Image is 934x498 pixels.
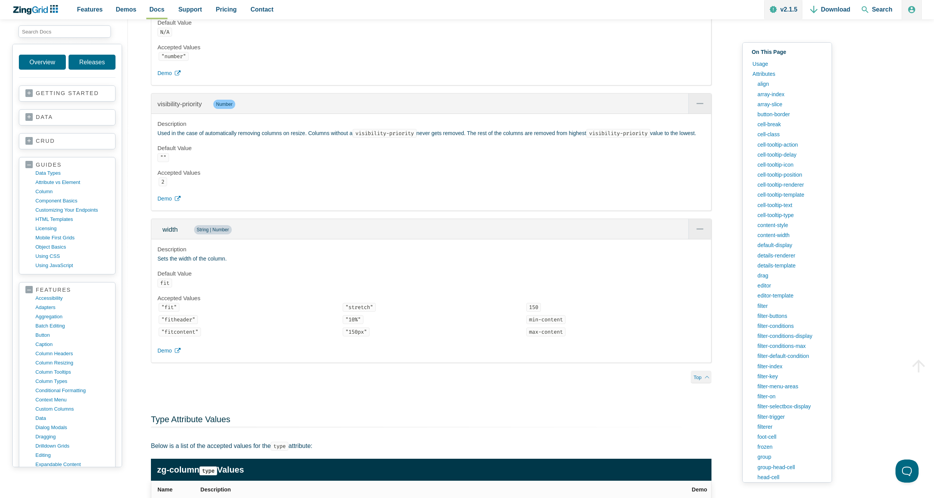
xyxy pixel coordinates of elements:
span: Docs [149,4,164,15]
span: Pricing [216,4,237,15]
a: column headers [35,349,109,358]
a: dragging [35,432,109,441]
a: cell-tooltip-template [754,190,826,200]
a: filter-buttons [754,311,826,321]
a: head-cell [754,472,826,482]
a: group [754,452,826,462]
code: "fitheader" [159,315,198,324]
a: filter-selectbox-display [754,401,826,411]
a: visibility-priority [157,100,202,108]
a: details-renderer [754,251,826,261]
a: content-style [754,220,826,230]
a: ZingChart Logo. Click to return to the homepage [12,5,62,15]
span: String | Number [194,225,232,234]
code: "" [157,153,169,162]
a: drilldown grids [35,441,109,451]
a: Attribute vs Element [35,178,109,187]
code: 150 [526,303,541,312]
input: search input [18,25,111,38]
a: drag [754,271,826,281]
a: default-display [754,240,826,250]
a: filter-menu-areas [754,381,826,391]
a: batch editing [35,321,109,331]
span: Features [77,4,103,15]
caption: zg-column Values [151,459,711,481]
code: "stretch" [343,303,376,312]
a: expandable content [35,460,109,469]
a: details-template [754,261,826,271]
h4: Accepted Values [157,43,705,51]
code: "150px" [343,328,370,336]
a: conditional formatting [35,386,109,395]
a: accessibility [35,294,109,303]
a: data [35,414,109,423]
a: adapters [35,303,109,312]
a: mobile first grids [35,233,109,242]
a: filter-conditions-max [754,341,826,351]
h4: Default Value [157,270,705,277]
a: using JavaScript [35,261,109,270]
a: cell-tooltip-type [754,210,826,220]
a: cell-tooltip-renderer [754,180,826,190]
code: 2 [159,177,167,186]
a: cell-tooltip-action [754,140,826,150]
a: cell-tooltip-delay [754,150,826,160]
iframe: Toggle Customer Support [896,460,919,483]
a: group-head-cell [754,462,826,472]
a: editor-template [754,291,826,301]
p: Sets the width of the column. [157,254,705,264]
code: max-content [526,328,566,336]
a: Attributes [749,69,826,79]
a: cell-class [754,129,826,139]
a: filter-default-condition [754,351,826,361]
a: editor [754,281,826,291]
a: data types [35,169,109,178]
p: Below is a list of the accepted values for the attribute: [151,441,711,451]
a: filter-trigger [754,412,826,422]
a: HTML templates [35,215,109,224]
h4: Default Value [157,19,705,27]
a: filterer [754,422,826,432]
a: content-width [754,230,826,240]
a: data [25,114,109,121]
span: Demo [157,69,172,78]
a: align [754,79,826,89]
h4: Accepted Values [157,294,705,302]
a: width [153,191,178,234]
a: cell-tooltip-position [754,170,826,180]
a: aggregation [35,312,109,321]
a: filter-key [754,371,826,381]
a: Overview [19,55,66,70]
a: component basics [35,196,109,206]
a: Demo [157,346,705,356]
code: type [271,442,288,451]
a: column [35,187,109,196]
a: header [754,482,826,492]
code: min-content [526,315,566,324]
a: Releases [69,55,115,70]
a: guides [25,161,109,169]
a: array-index [754,89,826,99]
code: "10%" [343,315,363,324]
a: crud [25,137,109,145]
a: button [35,331,109,340]
span: Number [213,100,235,109]
a: Usage [749,59,826,69]
h4: Accepted Values [157,169,705,177]
a: caption [35,340,109,349]
h4: Description [157,120,705,128]
code: fit [157,279,172,287]
code: "fit" [159,303,179,312]
span: Support [178,4,202,15]
a: column tooltips [35,368,109,377]
a: cell-tooltip-icon [754,160,826,170]
a: using CSS [35,252,109,261]
a: custom columns [35,404,109,414]
a: cell-tooltip-text [754,200,826,210]
code: visibility-priority [353,129,417,138]
a: button-border [754,109,826,119]
span: Contact [251,4,274,15]
a: getting started [25,90,109,97]
span: Demo [157,346,172,356]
